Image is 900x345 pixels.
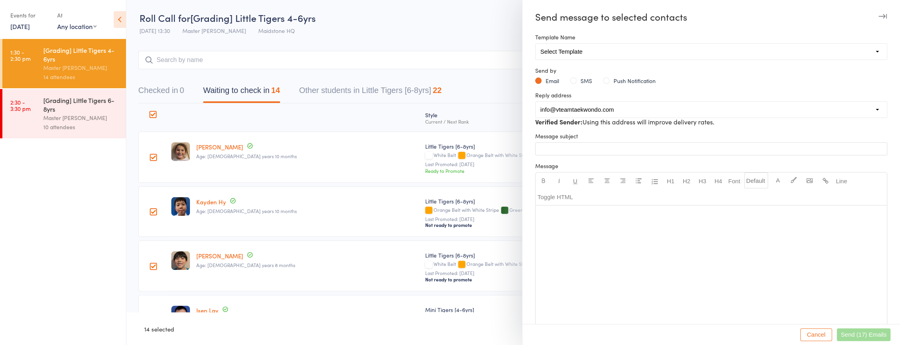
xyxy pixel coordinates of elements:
span: U [573,178,577,184]
button: H2 [679,173,695,189]
label: Message [535,163,887,169]
label: Message subject [535,133,887,139]
button: H3 [695,173,710,189]
strong: Verified Sender: [535,117,583,126]
label: Send by [535,67,887,74]
div: Send message to selected contacts [523,11,900,22]
button: Push Notification [603,77,656,85]
button: Toggle HTML [536,189,575,205]
button: H1 [663,173,679,189]
button: U [567,173,583,189]
button: H4 [710,173,726,189]
span: Send (17) Emails [841,331,886,338]
button: SMS [570,77,592,85]
button: A [770,173,786,189]
button: Font [726,173,742,189]
button: Line [834,173,850,189]
button: Send (17) Emails [837,328,890,341]
input: Default [744,172,768,188]
button: Cancel [800,328,832,341]
button: Email [535,77,559,85]
label: Template Name [535,34,887,40]
span: Using this address will improve delivery rates. [535,117,714,126]
label: Reply address [535,92,887,98]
